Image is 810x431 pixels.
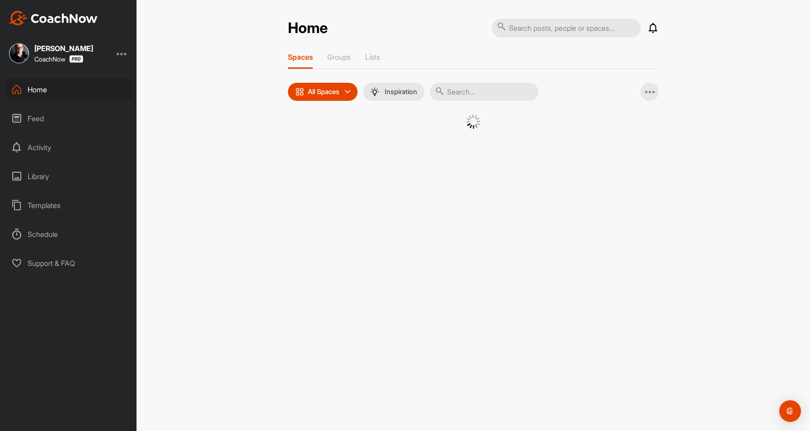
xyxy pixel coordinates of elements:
p: Lists [365,52,380,62]
img: menuIcon [370,87,379,96]
p: Spaces [288,52,313,62]
p: All Spaces [308,88,339,95]
div: Library [5,165,132,188]
div: Templates [5,194,132,217]
input: Search... [430,83,538,101]
p: Inspiration [385,88,417,95]
img: CoachNow Pro [69,55,83,63]
div: Activity [5,136,132,159]
div: [PERSON_NAME] [34,45,93,52]
div: Feed [5,107,132,130]
div: Support & FAQ [5,252,132,275]
img: G6gVgL6ErOh57ABN0eRmCEwV0I4iEi4d8EwaPGI0tHgoAbU4EAHFLEQAh+QQFCgALACwIAA4AGAASAAAEbHDJSesaOCdk+8xg... [466,114,480,129]
div: Home [5,78,132,101]
input: Search posts, people or spaces... [492,19,641,38]
div: Schedule [5,223,132,246]
h2: Home [288,19,328,37]
img: icon [295,87,304,96]
p: Groups [327,52,351,62]
div: CoachNow [34,55,83,63]
img: CoachNow [9,11,98,25]
div: Open Intercom Messenger [779,400,801,422]
img: square_d7b6dd5b2d8b6df5777e39d7bdd614c0.jpg [9,43,29,63]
